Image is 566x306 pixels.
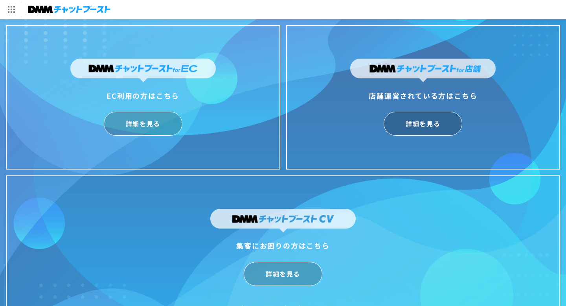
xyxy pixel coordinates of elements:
img: DMMチャットブーストforEC [70,59,216,82]
div: 店舗運営されている方はこちら [350,89,496,102]
img: チャットブースト [28,4,110,15]
a: 詳細を見る [104,112,182,136]
img: DMMチャットブーストfor店舗 [350,59,496,82]
div: 集客にお困りの方はこちら [210,239,356,252]
a: 詳細を見る [244,262,322,286]
a: 詳細を見る [384,112,462,136]
img: サービス [1,1,21,18]
div: EC利用の方はこちら [70,89,216,102]
img: DMMチャットブーストCV [210,209,356,232]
